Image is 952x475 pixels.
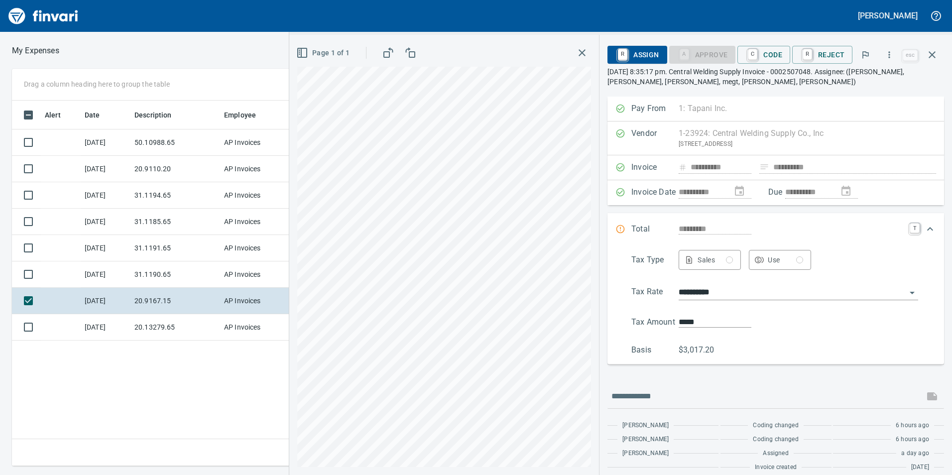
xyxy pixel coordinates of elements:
span: Assigned [763,449,788,459]
div: Expand [607,246,944,364]
button: [PERSON_NAME] [855,8,920,23]
p: $3,017.20 [679,344,726,356]
td: 31.1185.65 [130,209,220,235]
span: Reject [800,46,844,63]
button: Page 1 of 1 [294,44,354,62]
p: Drag a column heading here to group the table [24,79,170,89]
button: CCode [737,46,790,64]
p: Tax Amount [631,316,679,328]
div: Use [768,254,803,266]
p: Basis [631,344,679,356]
span: Alert [45,109,61,121]
p: Tax Type [631,254,679,270]
button: RAssign [607,46,667,64]
button: RReject [792,46,852,64]
a: R [803,49,812,60]
a: R [618,49,627,60]
span: [DATE] [911,463,929,473]
td: 31.1191.65 [130,235,220,261]
span: 6 hours ago [896,435,929,445]
span: Code [745,46,782,63]
span: [PERSON_NAME] [622,421,669,431]
td: [DATE] [81,156,130,182]
td: AP Invoices [220,209,295,235]
button: Use [749,250,811,270]
td: AP Invoices [220,182,295,209]
span: Assign [615,46,659,63]
td: 20.9167.15 [130,288,220,314]
td: [DATE] [81,182,130,209]
span: [PERSON_NAME] [622,435,669,445]
nav: breadcrumb [12,45,59,57]
td: [DATE] [81,288,130,314]
button: Open [905,286,919,300]
td: AP Invoices [220,129,295,156]
button: More [878,44,900,66]
td: [DATE] [81,235,130,261]
span: a day ago [901,449,929,459]
td: 31.1194.65 [130,182,220,209]
p: Total [631,223,679,236]
button: Flag [854,44,876,66]
a: esc [903,50,918,61]
span: This records your message into the invoice and notifies anyone mentioned [920,384,944,408]
span: Close invoice [900,43,944,67]
td: 31.1190.65 [130,261,220,288]
p: My Expenses [12,45,59,57]
td: AP Invoices [220,314,295,341]
td: [DATE] [81,314,130,341]
span: [PERSON_NAME] [622,449,669,459]
span: Coding changed [753,421,798,431]
td: 20.9110.20 [130,156,220,182]
a: C [748,49,757,60]
td: AP Invoices [220,156,295,182]
td: AP Invoices [220,235,295,261]
img: Finvari [6,4,81,28]
td: [DATE] [81,261,130,288]
p: Tax Rate [631,286,679,300]
span: 6 hours ago [896,421,929,431]
button: Sales [679,250,741,270]
p: [DATE] 8:35:17 pm. Central Welding Supply Invoice - 0002507048. Assignee: ([PERSON_NAME], [PERSON... [607,67,944,87]
span: Description [134,109,172,121]
td: [DATE] [81,129,130,156]
div: Expand [607,213,944,246]
span: Invoice created [755,463,797,473]
span: Coding changed [753,435,798,445]
span: Date [85,109,113,121]
div: Coding Required [669,50,736,58]
td: 50.10988.65 [130,129,220,156]
div: Sales [698,254,733,266]
span: Alert [45,109,74,121]
td: AP Invoices [220,288,295,314]
span: Employee [224,109,269,121]
span: Date [85,109,100,121]
td: 20.13279.65 [130,314,220,341]
td: AP Invoices [220,261,295,288]
a: T [910,223,920,233]
span: Employee [224,109,256,121]
span: Description [134,109,185,121]
h5: [PERSON_NAME] [858,10,918,21]
td: [DATE] [81,209,130,235]
span: Page 1 of 1 [298,47,350,59]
